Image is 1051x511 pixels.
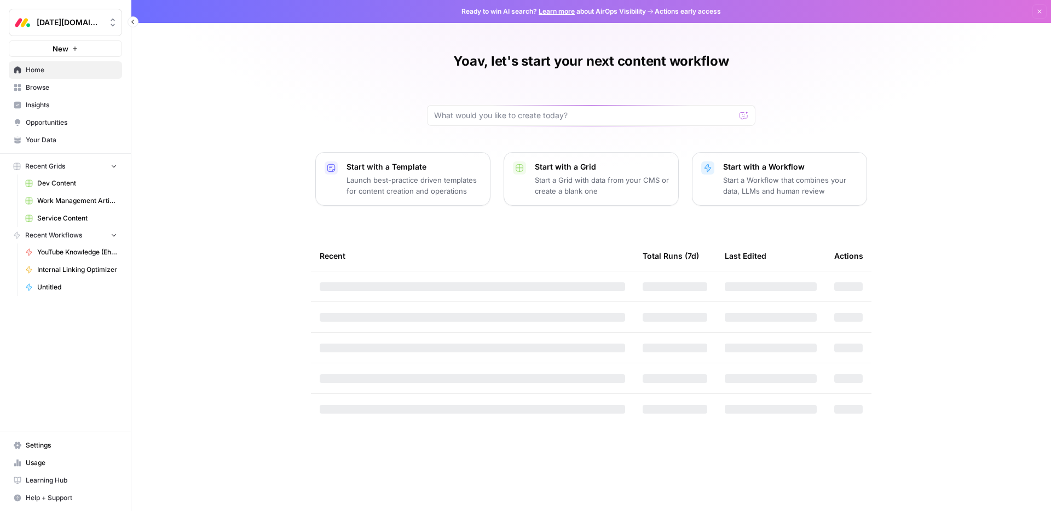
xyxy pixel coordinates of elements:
span: Home [26,65,117,75]
span: YouTube Knowledge (Ehud) [37,247,117,257]
a: Settings [9,437,122,454]
span: Your Data [26,135,117,145]
a: Dev Content [20,175,122,192]
span: Ready to win AI search? about AirOps Visibility [461,7,646,16]
span: New [53,43,68,54]
span: Settings [26,440,117,450]
span: Internal Linking Optimizer [37,265,117,275]
a: Usage [9,454,122,472]
a: YouTube Knowledge (Ehud) [20,243,122,261]
img: Monday.com Logo [13,13,32,32]
a: Learn more [539,7,575,15]
span: Service Content [37,213,117,223]
span: Actions early access [655,7,721,16]
span: Untitled [37,282,117,292]
a: Internal Linking Optimizer [20,261,122,278]
button: Start with a WorkflowStart a Workflow that combines your data, LLMs and human review [692,152,867,206]
div: Total Runs (7d) [643,241,699,271]
a: Insights [9,96,122,114]
button: Recent Workflows [9,227,122,243]
span: Usage [26,458,117,468]
span: Browse [26,83,117,92]
a: Browse [9,79,122,96]
button: Help + Support [9,489,122,507]
span: Opportunities [26,118,117,127]
a: Untitled [20,278,122,296]
a: Your Data [9,131,122,149]
div: Actions [834,241,863,271]
span: Recent Grids [25,161,65,171]
button: Recent Grids [9,158,122,175]
span: Help + Support [26,493,117,503]
button: Workspace: Monday.com [9,9,122,36]
a: Home [9,61,122,79]
span: Recent Workflows [25,230,82,240]
div: Last Edited [725,241,766,271]
p: Start with a Workflow [723,161,858,172]
a: Opportunities [9,114,122,131]
p: Start with a Grid [535,161,669,172]
a: Service Content [20,210,122,227]
p: Start with a Template [347,161,481,172]
span: [DATE][DOMAIN_NAME] [37,17,103,28]
p: Start a Grid with data from your CMS or create a blank one [535,175,669,196]
p: Launch best-practice driven templates for content creation and operations [347,175,481,196]
a: Work Management Article Grid [20,192,122,210]
span: Insights [26,100,117,110]
div: Recent [320,241,625,271]
button: New [9,40,122,57]
span: Work Management Article Grid [37,196,117,206]
button: Start with a TemplateLaunch best-practice driven templates for content creation and operations [315,152,490,206]
h1: Yoav, let's start your next content workflow [453,53,729,70]
span: Learning Hub [26,475,117,485]
button: Start with a GridStart a Grid with data from your CMS or create a blank one [504,152,679,206]
input: What would you like to create today? [434,110,735,121]
p: Start a Workflow that combines your data, LLMs and human review [723,175,858,196]
a: Learning Hub [9,472,122,489]
span: Dev Content [37,178,117,188]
